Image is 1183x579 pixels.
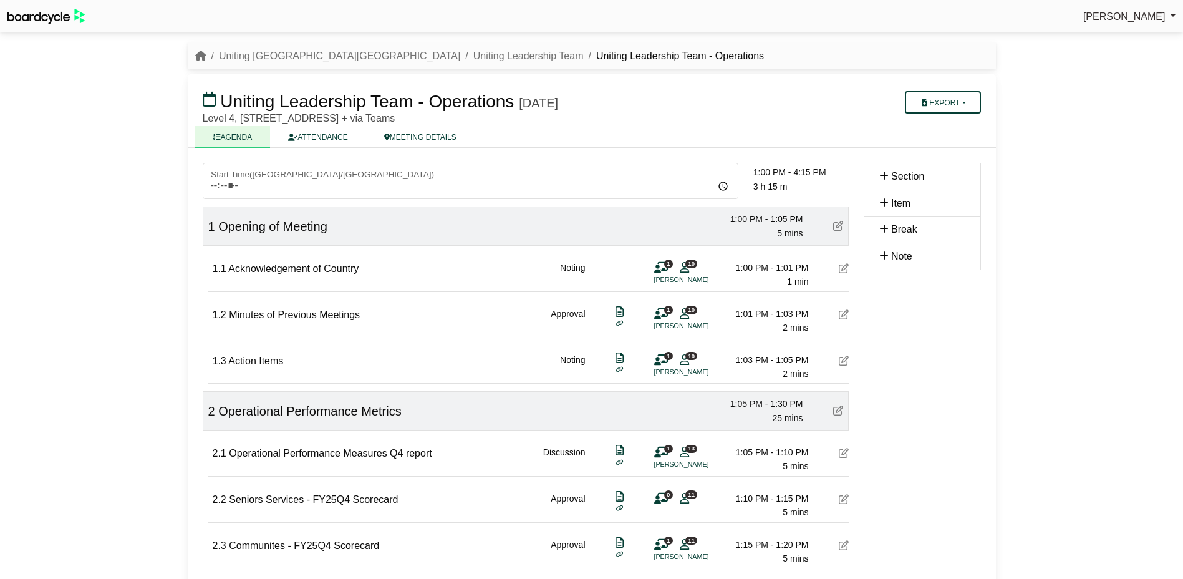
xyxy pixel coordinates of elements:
[654,367,748,377] li: [PERSON_NAME]
[195,48,765,64] nav: breadcrumb
[753,165,849,179] div: 1:00 PM - 4:15 PM
[685,260,697,268] span: 10
[722,307,809,321] div: 1:01 PM - 1:03 PM
[219,51,460,61] a: Uniting [GEOGRAPHIC_DATA][GEOGRAPHIC_DATA]
[213,263,226,274] span: 1.1
[583,48,764,64] li: Uniting Leadership Team - Operations
[891,224,917,235] span: Break
[551,538,585,566] div: Approval
[220,92,514,111] span: Uniting Leadership Team - Operations
[654,552,748,562] li: [PERSON_NAME]
[753,182,787,192] span: 3 h 15 m
[664,537,673,545] span: 1
[229,494,398,505] span: Seniors Services - FY25Q4 Scorecard
[722,261,809,275] div: 1:00 PM - 1:01 PM
[654,459,748,470] li: [PERSON_NAME]
[213,540,226,551] span: 2.3
[208,220,215,233] span: 1
[551,492,585,520] div: Approval
[722,492,809,505] div: 1:10 PM - 1:15 PM
[783,507,808,517] span: 5 mins
[783,553,808,563] span: 5 mins
[213,356,226,366] span: 1.3
[664,352,673,360] span: 1
[654,321,748,331] li: [PERSON_NAME]
[783,323,808,333] span: 2 mins
[195,126,271,148] a: AGENDA
[228,356,283,366] span: Action Items
[519,95,558,110] div: [DATE]
[203,113,395,124] span: Level 4, [STREET_ADDRESS] + via Teams
[716,212,803,226] div: 1:00 PM - 1:05 PM
[664,306,673,314] span: 1
[213,309,226,320] span: 1.2
[664,490,673,499] span: 0
[905,91,980,114] button: Export
[366,126,475,148] a: MEETING DETAILS
[685,445,697,453] span: 13
[213,448,226,459] span: 2.1
[722,445,809,459] div: 1:05 PM - 1:10 PM
[1083,9,1176,25] a: [PERSON_NAME]
[654,275,748,285] li: [PERSON_NAME]
[891,198,910,208] span: Item
[473,51,584,61] a: Uniting Leadership Team
[685,490,697,499] span: 11
[1083,11,1166,22] span: [PERSON_NAME]
[208,404,215,418] span: 2
[722,538,809,552] div: 1:15 PM - 1:20 PM
[228,263,359,274] span: Acknowledgement of Country
[229,540,379,551] span: Communites - FY25Q4 Scorecard
[664,260,673,268] span: 1
[685,352,697,360] span: 10
[772,413,803,423] span: 25 mins
[551,307,585,335] div: Approval
[716,397,803,411] div: 1:05 PM - 1:30 PM
[229,309,360,320] span: Minutes of Previous Meetings
[229,448,432,459] span: Operational Performance Measures Q4 report
[722,353,809,367] div: 1:03 PM - 1:05 PM
[685,537,697,545] span: 11
[7,9,85,24] img: BoardcycleBlackGreen-aaafeed430059cb809a45853b8cf6d952af9d84e6e89e1f1685b34bfd5cb7d64.svg
[891,171,924,182] span: Section
[787,276,808,286] span: 1 min
[543,445,586,474] div: Discussion
[685,306,697,314] span: 10
[783,461,808,471] span: 5 mins
[891,251,912,261] span: Note
[560,261,585,289] div: Noting
[218,404,401,418] span: Operational Performance Metrics
[560,353,585,381] div: Noting
[218,220,327,233] span: Opening of Meeting
[777,228,803,238] span: 5 mins
[664,445,673,453] span: 1
[783,369,808,379] span: 2 mins
[270,126,365,148] a: ATTENDANCE
[213,494,226,505] span: 2.2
